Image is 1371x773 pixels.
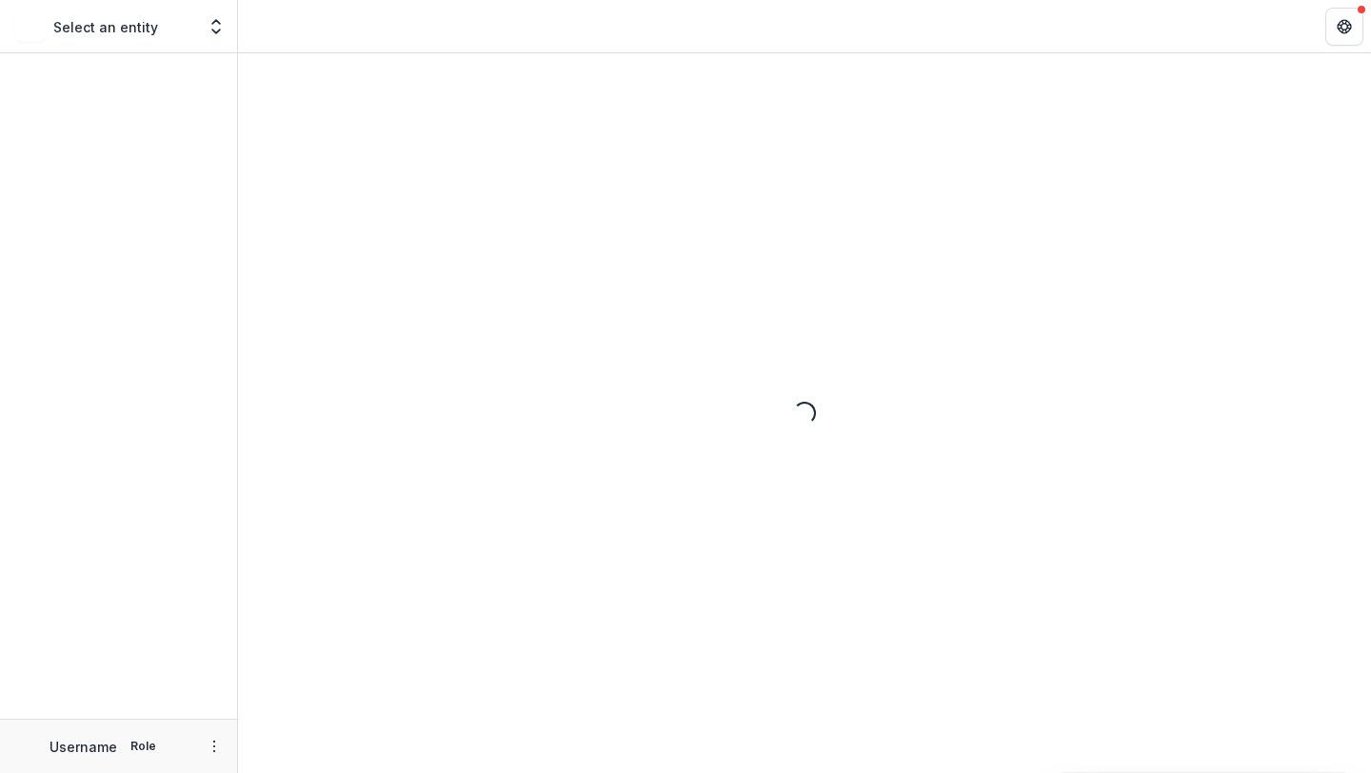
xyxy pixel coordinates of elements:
[50,737,117,757] p: Username
[203,735,226,758] button: More
[125,738,162,755] p: Role
[203,8,229,46] button: Open entity switcher
[1325,8,1363,46] button: Get Help
[53,17,158,37] p: Select an entity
